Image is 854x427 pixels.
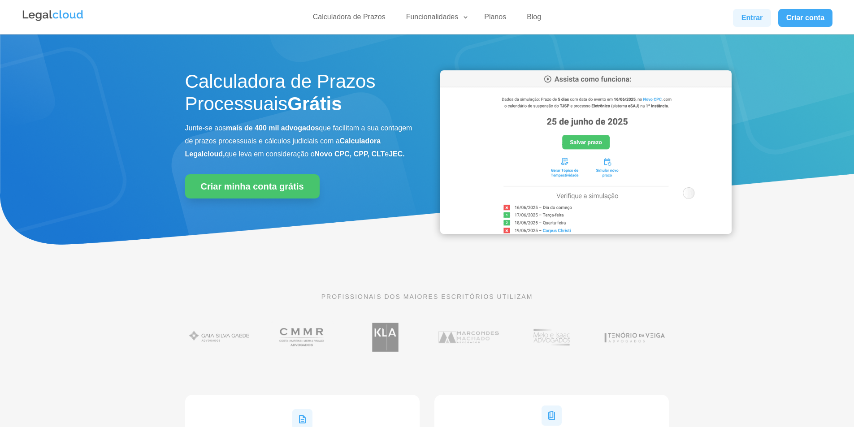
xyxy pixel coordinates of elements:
[287,93,342,114] strong: Grátis
[479,13,512,26] a: Planos
[401,13,469,26] a: Funcionalidades
[185,174,320,198] a: Criar minha conta grátis
[517,318,586,356] img: Profissionais do escritório Melo e Isaac Advogados utilizam a Legalcloud
[389,150,405,158] b: JEC.
[185,137,381,158] b: Calculadora Legalcloud,
[308,13,391,26] a: Calculadora de Prazos
[733,9,771,27] a: Entrar
[226,124,319,132] b: mais de 400 mil advogados
[185,318,254,356] img: Gaia Silva Gaede Advogados Associados
[22,16,84,24] a: Logo da Legalcloud
[185,70,414,120] h1: Calculadora de Prazos Processuais
[351,318,420,356] img: Koury Lopes Advogados
[542,405,562,426] img: Ícone Documentos para Tempestividade
[22,9,84,22] img: Legalcloud Logo
[778,9,833,27] a: Criar conta
[185,122,414,160] p: Junte-se aos que facilitam a sua contagem de prazos processuais e cálculos judiciais com a que le...
[521,13,546,26] a: Blog
[185,292,669,302] p: PROFISSIONAIS DOS MAIORES ESCRITÓRIOS UTILIZAM
[440,70,732,234] img: Calculadora de Prazos Processuais da Legalcloud
[600,318,669,356] img: Tenório da Veiga Advogados
[440,228,732,235] a: Calculadora de Prazos Processuais da Legalcloud
[434,318,503,356] img: Marcondes Machado Advogados utilizam a Legalcloud
[315,150,385,158] b: Novo CPC, CPP, CLT
[268,318,337,356] img: Costa Martins Meira Rinaldi Advogados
